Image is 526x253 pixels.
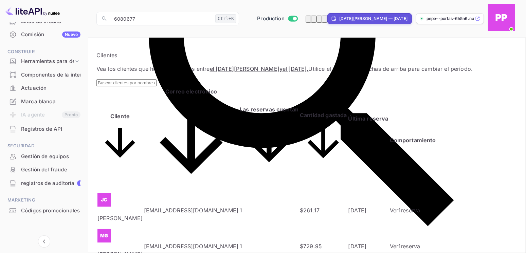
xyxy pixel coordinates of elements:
[21,85,47,91] font: Actuación
[4,95,84,108] div: Marca blanca
[21,166,67,173] font: Gestión del fraude
[4,123,84,135] a: Registros de API
[97,113,143,167] span: Cliente
[21,58,109,64] font: Herramientas para desarrolladores
[240,243,242,250] font: 1
[4,82,84,95] div: Actuación
[254,15,300,23] div: Switch to Sandbox mode
[339,16,407,21] font: [DATE][PERSON_NAME] — [DATE]
[144,88,238,191] span: Correo electrónico
[110,113,130,120] font: Cliente
[348,243,367,250] font: [DATE]
[4,204,84,217] div: Códigos promocionales
[300,243,322,250] font: $729.95
[348,115,388,164] span: Última reserva
[5,5,60,16] img: Logotipo de LiteAPI
[311,16,316,23] button: Edit date range
[4,150,84,163] a: Gestión de equipos
[398,243,401,250] font: 1
[240,106,298,173] span: Las reservas cuentan
[4,15,84,27] a: Línea de crédito
[7,197,36,203] font: Marketing
[218,16,234,21] font: Ctrl+K
[21,18,61,24] font: Línea de crédito
[4,68,84,81] a: Componentes de la interfaz de usuario
[390,207,398,214] font: Ver
[427,16,479,21] font: pepe--portas-6h5n6.nui...
[4,123,84,136] div: Registros de API
[390,243,398,250] font: Ver
[401,207,420,214] font: reserva
[398,207,401,214] font: 1
[300,112,347,167] span: Cantidad gastada
[144,243,238,250] font: [EMAIL_ADDRESS][DOMAIN_NAME]
[80,181,93,186] font: Nuevo
[97,215,143,222] font: [PERSON_NAME]
[488,4,515,31] img: Pepe Portas
[21,207,80,214] font: Códigos promocionales
[348,115,388,122] font: Última reserva
[390,136,436,143] font: Comportamiento
[21,153,69,160] font: Gestión de equipos
[65,32,78,37] font: Nuevo
[401,243,420,250] font: reserva
[4,163,84,176] a: Gestión del fraude
[97,193,111,207] img: Javier Crespo
[97,229,111,243] img: Matías Jorge Gruccio
[322,16,327,23] button: Zoom out time range
[38,235,50,248] button: Contraer navegación
[240,106,298,113] font: Las reservas cuentan
[4,204,84,217] a: Códigos promocionales
[257,15,285,23] span: Production
[348,207,367,214] font: [DATE]
[306,16,311,23] button: Go to previous time period
[4,95,84,108] a: Marca blanca
[96,79,157,86] input: Buscar clientes por nombre o correo electrónico...
[21,71,118,78] font: Componentes de la interfaz de usuario
[144,207,238,214] font: [EMAIL_ADDRESS][DOMAIN_NAME]
[110,12,213,25] input: Búsqueda (por ejemplo, reservas, documentación)
[4,28,84,41] a: ComisiónNuevo
[4,56,84,67] div: Herramientas para desarrolladores
[4,177,84,189] a: registros de auditoríaNuevo
[21,31,44,38] font: Comisión
[165,88,217,95] font: Correo electrónico
[21,126,62,132] font: Registros de API
[4,150,84,163] div: Gestión de equipos
[4,163,84,176] div: Gestión del fraude
[4,68,84,82] div: Componentes de la interfaz de usuario
[316,16,322,23] button: Go to next time period
[300,207,320,214] font: $261.17
[21,180,74,186] font: registros de auditoría
[21,98,56,105] font: Marca blanca
[240,207,242,214] font: 1
[7,143,35,148] font: Seguridad
[300,112,347,119] font: Cantidad gastada
[7,49,35,54] font: Construir
[4,82,84,94] a: Actuación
